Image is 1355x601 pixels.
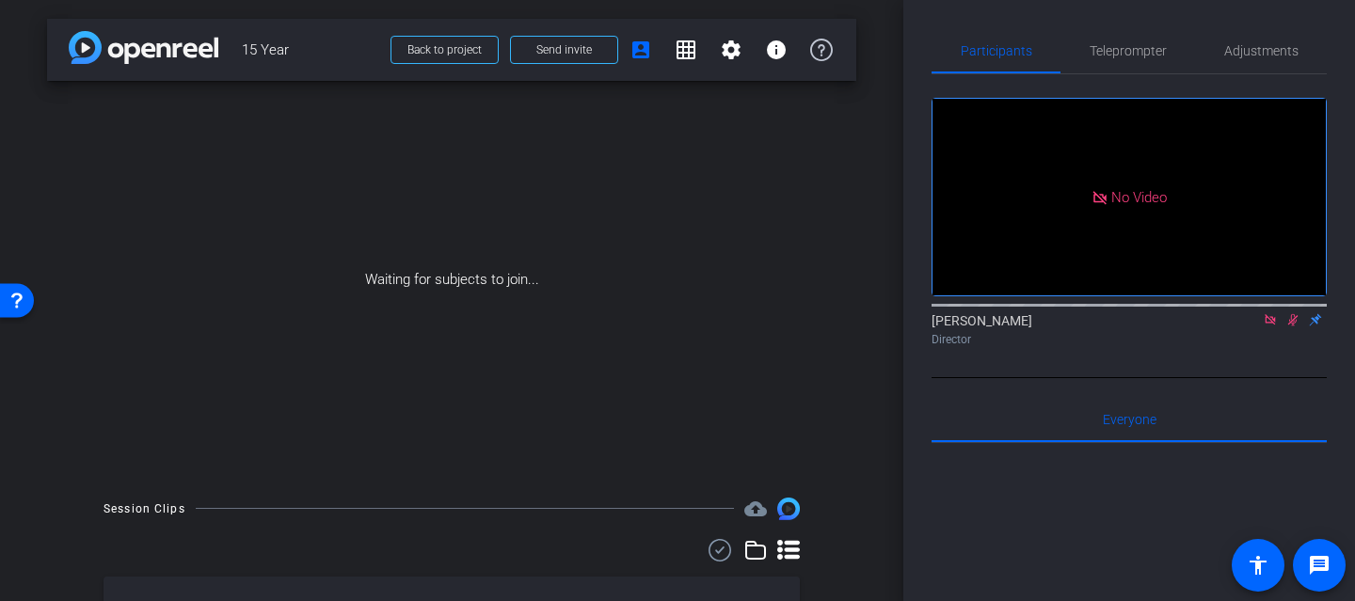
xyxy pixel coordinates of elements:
span: 15 Year [242,31,379,69]
img: Session clips [777,498,800,520]
mat-icon: info [765,39,788,61]
mat-icon: cloud_upload [744,498,767,520]
mat-icon: account_box [630,39,652,61]
span: Back to project [407,43,482,56]
img: app-logo [69,31,218,64]
mat-icon: message [1308,554,1331,577]
div: Session Clips [104,499,185,518]
span: Teleprompter [1090,44,1167,57]
mat-icon: accessibility [1247,554,1269,577]
span: Destinations for your clips [744,498,767,520]
div: Director [932,331,1327,348]
span: Participants [961,44,1032,57]
mat-icon: settings [720,39,742,61]
mat-icon: grid_on [675,39,697,61]
div: [PERSON_NAME] [932,311,1327,348]
button: Send invite [510,36,618,64]
span: Send invite [536,42,592,57]
span: No Video [1111,188,1167,205]
div: Waiting for subjects to join... [47,81,856,479]
span: Everyone [1103,413,1156,426]
span: Adjustments [1224,44,1299,57]
button: Back to project [391,36,499,64]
